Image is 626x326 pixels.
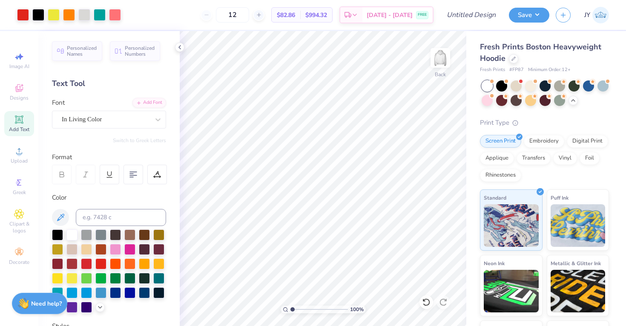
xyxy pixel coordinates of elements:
[480,66,505,74] span: Fresh Prints
[11,157,28,164] span: Upload
[509,66,524,74] span: # FP87
[592,7,609,23] img: Justin Yin
[517,152,551,165] div: Transfers
[9,259,29,266] span: Decorate
[480,169,521,182] div: Rhinestones
[52,152,167,162] div: Format
[567,135,608,148] div: Digital Print
[132,98,166,108] div: Add Font
[584,7,609,23] a: JY
[13,189,26,196] span: Greek
[584,10,590,20] span: JY
[484,259,505,268] span: Neon Ink
[509,8,549,23] button: Save
[10,94,29,101] span: Designs
[216,7,249,23] input: – –
[480,42,601,63] span: Fresh Prints Boston Heavyweight Hoodie
[524,135,564,148] div: Embroidery
[580,152,600,165] div: Foil
[418,12,427,18] span: FREE
[551,259,601,268] span: Metallic & Glitter Ink
[9,63,29,70] span: Image AI
[484,270,539,312] img: Neon Ink
[528,66,571,74] span: Minimum Order: 12 +
[305,11,327,20] span: $994.32
[551,193,569,202] span: Puff Ink
[367,11,413,20] span: [DATE] - [DATE]
[67,45,97,57] span: Personalized Names
[113,137,166,144] button: Switch to Greek Letters
[4,220,34,234] span: Clipart & logos
[484,193,506,202] span: Standard
[435,71,446,78] div: Back
[484,204,539,247] img: Standard
[350,306,364,313] span: 100 %
[553,152,577,165] div: Vinyl
[52,193,166,203] div: Color
[125,45,155,57] span: Personalized Numbers
[76,209,166,226] input: e.g. 7428 c
[551,270,606,312] img: Metallic & Glitter Ink
[440,6,503,23] input: Untitled Design
[52,78,166,89] div: Text Tool
[432,49,449,66] img: Back
[551,204,606,247] img: Puff Ink
[52,98,65,108] label: Font
[480,152,514,165] div: Applique
[9,126,29,133] span: Add Text
[480,118,609,128] div: Print Type
[480,135,521,148] div: Screen Print
[31,300,62,308] strong: Need help?
[277,11,295,20] span: $82.86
